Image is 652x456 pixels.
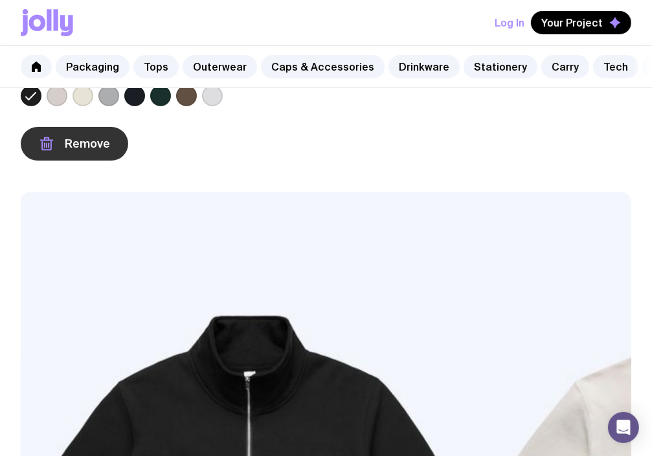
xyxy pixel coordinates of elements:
[56,55,129,78] a: Packaging
[593,55,638,78] a: Tech
[133,55,179,78] a: Tops
[261,55,385,78] a: Caps & Accessories
[21,127,128,161] button: Remove
[608,412,639,443] div: Open Intercom Messenger
[464,55,537,78] a: Stationery
[541,16,603,29] span: Your Project
[541,55,589,78] a: Carry
[65,136,110,152] span: Remove
[495,11,524,34] button: Log In
[531,11,631,34] button: Your Project
[388,55,460,78] a: Drinkware
[183,55,257,78] a: Outerwear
